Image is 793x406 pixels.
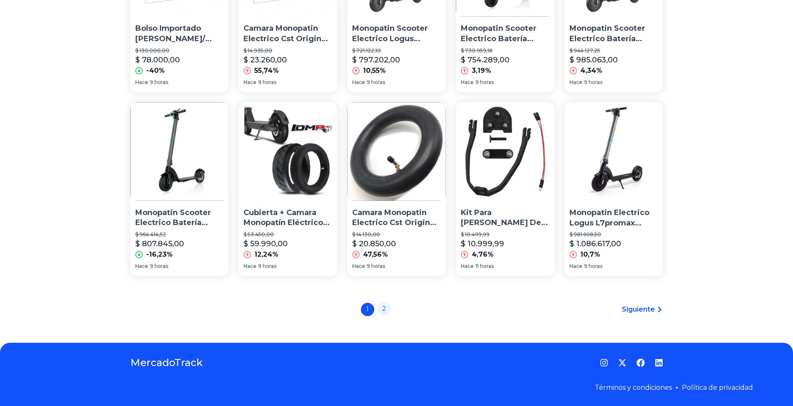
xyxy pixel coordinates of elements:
p: Cubierta + Camara Monopatín Eléctrico Cst 8,5 [PERSON_NAME] [244,208,332,228]
p: 3,19% [472,66,491,76]
a: Facebook [636,359,645,367]
span: 11 horas [475,263,494,270]
p: 10,55% [363,66,386,76]
p: -16,23% [146,250,173,260]
img: Camara Monopatin Electrico Cst Original 10 X 2 Xiaomi Foston [347,102,446,201]
a: Términos y condiciones [595,384,672,391]
p: $ 797.202,00 [352,54,400,66]
span: Hace [352,79,365,86]
p: $ 10.999,99 [461,238,504,250]
span: 9 horas [367,79,385,86]
p: $ 130.000,00 [135,47,224,54]
p: $ 1.086.617,00 [569,238,621,250]
p: Monopatin Scooter Electrico Batería Intercambiable L7pro [461,23,549,44]
span: 9 horas [150,79,168,86]
p: $ 721.122,10 [352,47,441,54]
p: 10,7% [580,250,600,260]
span: Hace [244,79,256,86]
p: $ 985.063,00 [569,54,618,66]
a: LinkedIn [655,359,663,367]
p: 55,74% [254,66,279,76]
p: $ 964.414,52 [135,231,224,238]
span: Hace [244,263,256,270]
p: Monopatin Electrico Logus L7promax 700watts 10 Pulgadas 6cuo [569,208,658,228]
span: 9 horas [584,79,602,86]
img: Monopatin Electrico Logus L7promax 700watts 10 Pulgadas 6cuo [564,102,663,201]
span: Hace [461,79,474,86]
p: $ 78.000,00 [135,54,180,66]
p: -40% [146,66,165,76]
p: $ 23.260,00 [244,54,287,66]
p: $ 730.959,18 [461,47,549,54]
p: Monopatin Scooter Electrico Logus L7promax 10´´ 700 [PERSON_NAME] - [352,23,441,44]
p: $ 53.450,00 [244,231,332,238]
p: 4,76% [472,250,494,260]
a: 2 [378,302,391,315]
span: Hace [352,263,365,270]
span: 9 horas [258,263,276,270]
span: Hace [135,79,148,86]
p: $ 807.845,00 [135,238,184,250]
a: Cubierta + Camara Monopatín Eléctrico Cst 8,5 Xiaomi FostonCubierta + Camara Monopatín Eléctrico ... [239,102,337,276]
p: $ 14.130,00 [352,231,441,238]
p: Monopatin Scooter Electrico Batería Intercam L7promax 10´´ [569,23,658,44]
span: 9 horas [258,79,276,86]
img: Monopatin Scooter Electrico Batería Intercambiable Logus L7 [130,102,229,201]
span: Hace [135,263,148,270]
a: Monopatin Electrico Logus L7promax 700watts 10 Pulgadas 6cuoMonopatin Electrico Logus L7promax 70... [564,102,663,276]
span: 9 horas [150,263,168,270]
p: $ 14.935,00 [244,47,332,54]
p: $ 20.850,00 [352,238,396,250]
p: $ 944.127,25 [569,47,658,54]
img: Kit Para Ruedas De 10 Monopatin Electrico Xiaomi Mijia M365 [456,102,554,201]
p: $ 59.990,00 [244,238,288,250]
a: Instagram [600,359,608,367]
span: Hace [569,79,582,86]
p: Camara Monopatin Electrico Cst Original 8,5/9 X 2 Xiaomi [244,23,332,44]
span: 9 horas [367,263,385,270]
p: Camara Monopatin Electrico Cst Original 10 X 2 [PERSON_NAME] [352,208,441,228]
p: $ 981.608,50 [569,231,658,238]
span: Hace [569,263,582,270]
span: 9 horas [584,263,602,270]
p: 47,56% [363,250,388,260]
p: 12,24% [254,250,278,260]
a: Twitter [618,359,626,367]
p: Kit Para [PERSON_NAME] De 10 Monopatin Electrico [PERSON_NAME] M365 [461,208,549,228]
p: Bolso Importado [PERSON_NAME]/ Monopatines Eléctricos- Premium [135,23,224,44]
a: Política de privacidad [682,384,753,391]
a: Monopatin Scooter Electrico Batería Intercambiable Logus L7Monopatin Scooter Electrico Batería In... [130,102,229,276]
span: 9 horas [475,79,494,86]
p: Monopatin Scooter Electrico Batería Intercambiable Logus L7 [135,208,224,228]
p: $ 10.499,99 [461,231,549,238]
p: 4,34% [580,66,602,76]
a: Siguiente [622,304,663,314]
span: Hace [461,263,474,270]
a: Camara Monopatin Electrico Cst Original 10 X 2 Xiaomi FostonCamara Monopatin Electrico Cst Origin... [347,102,446,276]
a: MercadoTrack [130,356,203,369]
a: Kit Para Ruedas De 10 Monopatin Electrico Xiaomi Mijia M365Kit Para [PERSON_NAME] De 10 Monopatin... [456,102,554,276]
img: Cubierta + Camara Monopatín Eléctrico Cst 8,5 Xiaomi Foston [239,102,337,201]
p: $ 754.289,00 [461,54,510,66]
span: Siguiente [622,304,655,314]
